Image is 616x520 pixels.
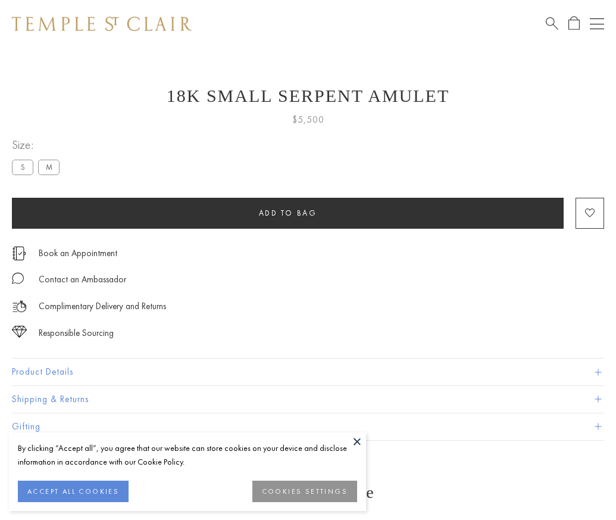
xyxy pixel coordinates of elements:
[590,17,604,31] button: Open navigation
[39,247,117,260] a: Book an Appointment
[18,481,129,502] button: ACCEPT ALL COOKIES
[252,481,357,502] button: COOKIES SETTINGS
[12,413,604,440] button: Gifting
[12,135,64,155] span: Size:
[12,86,604,106] h1: 18K Small Serpent Amulet
[12,359,604,385] button: Product Details
[12,160,33,175] label: S
[12,299,27,314] img: icon_delivery.svg
[259,208,317,218] span: Add to bag
[39,326,114,341] div: Responsible Sourcing
[12,326,27,338] img: icon_sourcing.svg
[39,299,166,314] p: Complimentary Delivery and Returns
[18,441,357,469] div: By clicking “Accept all”, you agree that our website can store cookies on your device and disclos...
[12,198,564,229] button: Add to bag
[12,386,604,413] button: Shipping & Returns
[568,16,580,31] a: Open Shopping Bag
[12,272,24,284] img: MessageIcon-01_2.svg
[12,247,26,260] img: icon_appointment.svg
[292,112,324,127] span: $5,500
[38,160,60,175] label: M
[546,16,558,31] a: Search
[39,272,126,287] div: Contact an Ambassador
[12,17,192,31] img: Temple St. Clair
